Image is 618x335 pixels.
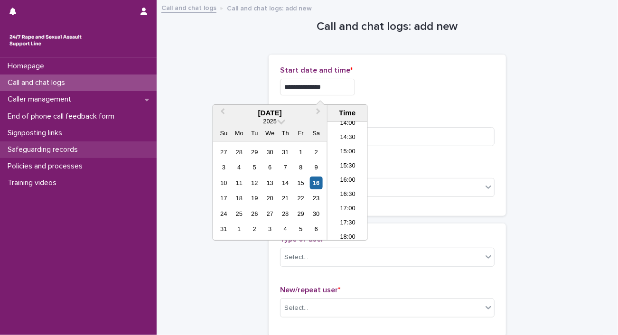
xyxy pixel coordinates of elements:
div: Choose Wednesday, August 6th, 2025 [263,161,276,174]
div: month 2025-08 [216,144,324,237]
div: Choose Tuesday, August 26th, 2025 [248,207,261,220]
img: rhQMoQhaT3yELyF149Cw [8,31,84,50]
div: Choose Monday, August 25th, 2025 [233,207,245,220]
p: Policies and processes [4,162,90,171]
p: Caller management [4,95,79,104]
p: Homepage [4,62,52,71]
div: We [263,127,276,140]
div: Choose Friday, September 5th, 2025 [294,223,307,235]
p: End of phone call feedback form [4,112,122,121]
div: Choose Tuesday, August 5th, 2025 [248,161,261,174]
div: Choose Wednesday, August 27th, 2025 [263,207,276,220]
div: Choose Thursday, August 28th, 2025 [279,207,292,220]
div: Choose Friday, August 8th, 2025 [294,161,307,174]
div: Select... [284,303,308,313]
div: Choose Wednesday, August 13th, 2025 [263,177,276,189]
span: Start date and time [280,66,353,74]
div: Choose Friday, August 29th, 2025 [294,207,307,220]
div: Choose Monday, September 1st, 2025 [233,223,245,235]
li: 16:30 [328,188,368,202]
div: Choose Friday, August 22nd, 2025 [294,192,307,205]
span: Type of user [280,235,326,243]
div: Choose Thursday, August 21st, 2025 [279,192,292,205]
div: Su [217,127,230,140]
div: Choose Saturday, September 6th, 2025 [310,223,323,235]
div: Th [279,127,292,140]
div: Choose Tuesday, September 2nd, 2025 [248,223,261,235]
li: 14:00 [328,117,368,131]
div: Select... [284,252,308,262]
div: Choose Thursday, August 7th, 2025 [279,161,292,174]
p: Training videos [4,178,64,187]
li: 17:00 [328,202,368,216]
div: Time [330,109,365,117]
div: Choose Monday, August 11th, 2025 [233,177,245,189]
li: 16:00 [328,174,368,188]
div: Choose Sunday, August 31st, 2025 [217,223,230,235]
h1: Call and chat logs: add new [269,20,506,34]
p: Call and chat logs [4,78,73,87]
div: Choose Thursday, September 4th, 2025 [279,223,292,235]
div: Choose Wednesday, August 20th, 2025 [263,192,276,205]
p: Safeguarding records [4,145,85,154]
div: Choose Thursday, July 31st, 2025 [279,146,292,158]
div: Choose Monday, July 28th, 2025 [233,146,245,158]
div: [DATE] [213,109,327,117]
div: Choose Saturday, August 2nd, 2025 [310,146,323,158]
p: Signposting links [4,129,70,138]
li: 17:30 [328,216,368,231]
div: Choose Monday, August 4th, 2025 [233,161,245,174]
div: Mo [233,127,245,140]
div: Choose Tuesday, August 12th, 2025 [248,177,261,189]
span: New/repeat user [280,286,340,294]
div: Choose Saturday, August 23rd, 2025 [310,192,323,205]
li: 15:30 [328,159,368,174]
div: Choose Sunday, August 3rd, 2025 [217,161,230,174]
div: Choose Saturday, August 9th, 2025 [310,161,323,174]
span: 2025 [263,118,277,125]
button: Next Month [312,106,327,121]
div: Choose Saturday, August 30th, 2025 [310,207,323,220]
p: Call and chat logs: add new [227,2,312,13]
a: Call and chat logs [161,2,216,13]
div: Choose Tuesday, August 19th, 2025 [248,192,261,205]
div: Choose Friday, August 15th, 2025 [294,177,307,189]
button: Previous Month [214,106,229,121]
div: Choose Wednesday, September 3rd, 2025 [263,223,276,235]
li: 14:30 [328,131,368,145]
div: Choose Saturday, August 16th, 2025 [310,177,323,189]
div: Choose Sunday, August 10th, 2025 [217,177,230,189]
div: Choose Monday, August 18th, 2025 [233,192,245,205]
div: Choose Friday, August 1st, 2025 [294,146,307,158]
div: Choose Thursday, August 14th, 2025 [279,177,292,189]
li: 15:00 [328,145,368,159]
div: Choose Tuesday, July 29th, 2025 [248,146,261,158]
div: Choose Wednesday, July 30th, 2025 [263,146,276,158]
div: Choose Sunday, August 24th, 2025 [217,207,230,220]
div: Sa [310,127,323,140]
li: 18:00 [328,231,368,245]
div: Choose Sunday, July 27th, 2025 [217,146,230,158]
div: Tu [248,127,261,140]
div: Fr [294,127,307,140]
div: Choose Sunday, August 17th, 2025 [217,192,230,205]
